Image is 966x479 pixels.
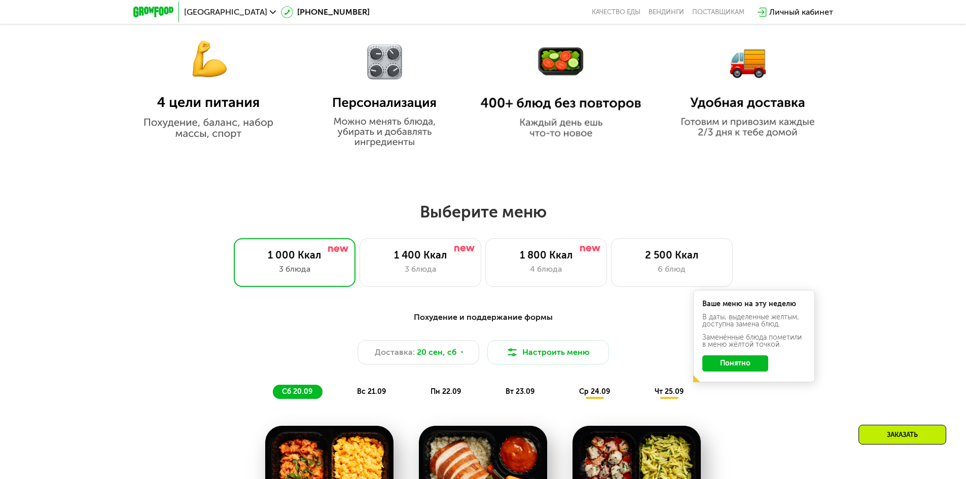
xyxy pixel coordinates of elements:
div: Ваше меню на эту неделю [702,301,806,308]
div: Личный кабинет [769,6,833,18]
h2: Выберите меню [32,202,934,222]
span: [GEOGRAPHIC_DATA] [184,8,267,16]
span: 20 сен, сб [417,346,457,358]
span: сб 20.09 [282,387,312,396]
div: 1 800 Ккал [496,249,596,261]
span: пн 22.09 [431,387,461,396]
a: [PHONE_NUMBER] [281,6,370,18]
div: 2 500 Ккал [622,249,722,261]
span: Доставка: [375,346,415,358]
div: 3 блюда [244,263,345,275]
div: Заменённые блюда пометили в меню жёлтой точкой. [702,334,806,348]
span: вс 21.09 [357,387,386,396]
div: Похудение и поддержание формы [183,311,783,324]
div: 3 блюда [370,263,471,275]
span: чт 25.09 [655,387,684,396]
div: поставщикам [692,8,744,16]
div: 1 000 Ккал [244,249,345,261]
span: ср 24.09 [579,387,610,396]
div: В даты, выделенные желтым, доступна замена блюд. [702,314,806,328]
span: вт 23.09 [506,387,534,396]
a: Качество еды [592,8,640,16]
a: Вендинги [649,8,684,16]
div: 4 блюда [496,263,596,275]
div: Заказать [858,425,946,445]
div: 6 блюд [622,263,722,275]
div: 1 400 Ккал [370,249,471,261]
button: Настроить меню [487,340,609,364]
button: Понятно [702,355,768,372]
